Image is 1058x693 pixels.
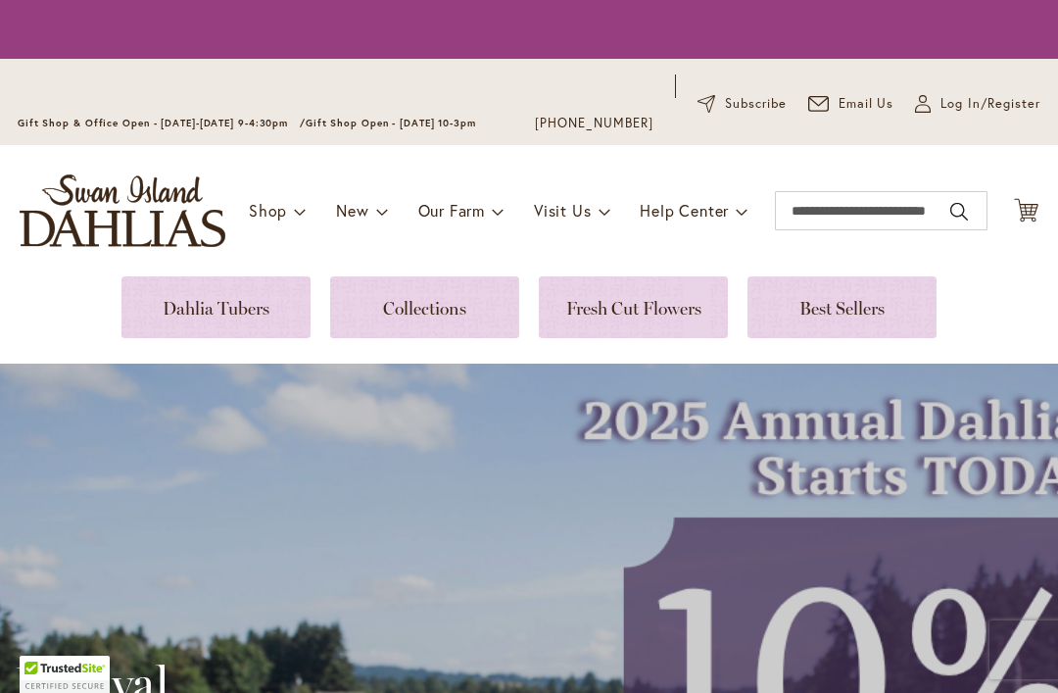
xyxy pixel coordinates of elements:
a: Log In/Register [915,94,1040,114]
span: Log In/Register [940,94,1040,114]
span: Help Center [640,200,729,221]
span: Shop [249,200,287,221]
span: New [336,200,368,221]
span: Visit Us [534,200,591,221]
span: Gift Shop Open - [DATE] 10-3pm [306,117,476,129]
button: Search [950,196,968,227]
span: Email Us [839,94,894,114]
a: [PHONE_NUMBER] [535,114,653,133]
span: Subscribe [725,94,787,114]
span: Our Farm [418,200,485,221]
a: Email Us [808,94,894,114]
a: store logo [20,174,225,247]
a: Subscribe [697,94,787,114]
span: Gift Shop & Office Open - [DATE]-[DATE] 9-4:30pm / [18,117,306,129]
